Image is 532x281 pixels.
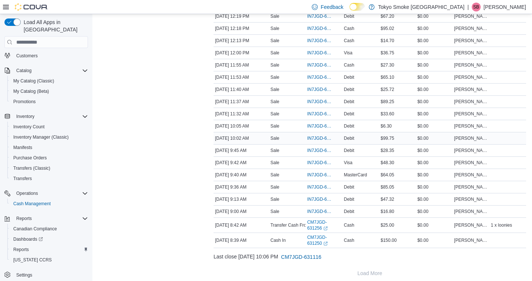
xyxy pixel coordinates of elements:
div: [DATE] 9:00 AM [214,207,269,216]
button: IN7JGD-6739859 [307,195,341,204]
span: Dashboards [13,236,43,242]
button: IN7JGD-6740528 [307,85,341,94]
button: IN7JGD-6740754 [307,24,341,33]
div: $0.00 [416,109,453,118]
button: IN7JGD-6740724 [307,36,341,45]
div: [DATE] 12:00 PM [214,48,269,57]
div: $0.00 [416,183,453,192]
p: Sale [270,13,279,19]
a: My Catalog (Classic) [10,77,57,85]
span: $85.05 [381,184,394,190]
a: Dashboards [7,234,91,244]
span: Reports [13,247,29,253]
span: Debit [344,74,354,80]
button: My Catalog (Beta) [7,86,91,97]
span: Manifests [10,143,88,152]
span: Reports [16,216,32,221]
span: $99.75 [381,135,394,141]
button: IN7JGD-6739949 [307,183,341,192]
span: Debit [344,209,354,214]
span: Catalog [16,68,31,74]
span: Purchase Orders [10,153,88,162]
span: IN7JGD-6740759 [307,13,333,19]
button: Catalog [1,65,91,76]
span: Debit [344,123,354,129]
span: Cash [344,38,354,44]
a: Transfers [10,174,35,183]
span: IN7JGD-6740611 [307,62,333,68]
div: $0.00 [416,195,453,204]
img: Cova [15,3,48,11]
span: [US_STATE] CCRS [13,257,52,263]
span: $64.05 [381,172,394,178]
span: Transfers (Classic) [10,164,88,173]
span: [PERSON_NAME] [454,222,488,228]
span: Transfers (Classic) [13,165,50,171]
span: Settings [16,272,32,278]
div: $0.00 [416,122,453,131]
span: $25.72 [381,87,394,92]
a: CM7JGD-631256External link [307,219,341,231]
span: Debit [344,196,354,202]
span: Customers [13,51,88,60]
p: Sale [270,50,279,56]
span: IN7JGD-6740724 [307,38,333,44]
span: IN7JGD-6739859 [307,196,333,202]
button: IN7JGD-6740067 [307,122,341,131]
div: [DATE] 10:05 AM [214,122,269,131]
div: Sharla Bugge [472,3,481,11]
button: Settings [1,270,91,280]
span: [PERSON_NAME] [454,135,488,141]
span: [PERSON_NAME] [454,13,488,19]
p: Sale [270,123,279,129]
p: Sale [270,62,279,68]
a: CM7JGD-631250External link [307,234,341,246]
p: Sale [270,99,279,105]
p: Sale [270,87,279,92]
div: $0.00 [416,12,453,21]
div: $0.00 [416,207,453,216]
div: $0.00 [416,48,453,57]
p: Cash In [270,237,286,243]
button: IN7JGD-6740472 [307,109,341,118]
button: Operations [1,188,91,199]
span: MasterCard [344,172,367,178]
span: IN7JGD-6739962 [307,160,333,166]
p: Transfer Cash From Safe [270,222,320,228]
span: [PERSON_NAME] [454,237,488,243]
button: IN7JGD-6739956 [307,170,341,179]
span: Washington CCRS [10,255,88,264]
div: [DATE] 12:13 PM [214,36,269,45]
button: Inventory Count [7,122,91,132]
span: $47.32 [381,196,394,202]
span: Debit [344,13,354,19]
span: My Catalog (Classic) [13,78,54,84]
span: Promotions [13,99,36,105]
span: My Catalog (Classic) [10,77,88,85]
div: $0.00 [416,85,453,94]
span: Inventory Manager (Classic) [10,133,88,142]
a: Inventory Count [10,122,48,131]
span: Feedback [321,3,343,11]
span: IN7JGD-6739975 [307,148,333,153]
div: $0.00 [416,221,453,230]
span: $150.00 [381,237,396,243]
button: Transfers (Classic) [7,163,91,173]
a: Cash Management [10,199,54,208]
button: IN7JGD-6740052 [307,134,341,143]
span: Debit [344,87,354,92]
span: Canadian Compliance [10,224,88,233]
button: Inventory [13,112,37,121]
span: My Catalog (Beta) [13,88,49,94]
span: Manifests [13,145,32,150]
a: Canadian Compliance [10,224,60,233]
a: Dashboards [10,235,46,244]
button: IN7JGD-6739825 [307,207,341,216]
p: Sale [270,184,279,190]
button: Reports [1,213,91,224]
button: Inventory [1,111,91,122]
div: $0.00 [416,24,453,33]
input: Dark Mode [349,3,365,11]
p: Sale [270,135,279,141]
